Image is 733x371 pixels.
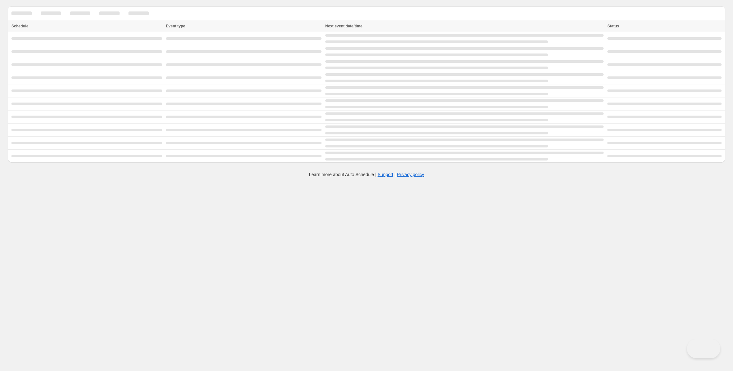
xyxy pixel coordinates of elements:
span: Next event date/time [325,24,363,28]
span: Event type [166,24,185,28]
a: Support [378,172,393,177]
span: Status [607,24,619,28]
a: Privacy policy [397,172,424,177]
span: Schedule [11,24,28,28]
iframe: Toggle Customer Support [687,339,720,358]
p: Learn more about Auto Schedule | | [309,171,424,178]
